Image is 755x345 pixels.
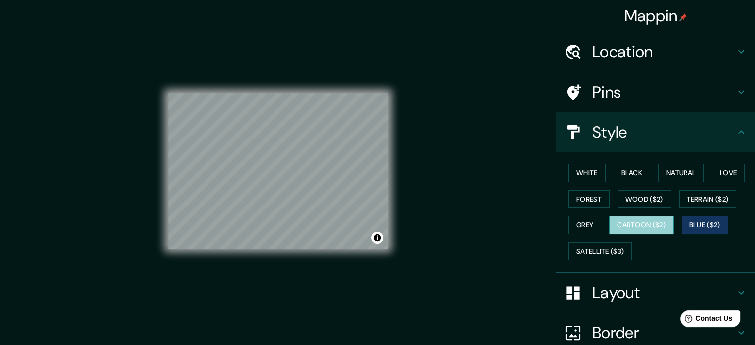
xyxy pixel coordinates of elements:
[592,283,735,303] h4: Layout
[556,72,755,112] div: Pins
[618,190,671,208] button: Wood ($2)
[592,42,735,62] h4: Location
[658,164,704,182] button: Natural
[614,164,651,182] button: Black
[624,6,687,26] h4: Mappin
[667,306,744,334] iframe: Help widget launcher
[556,273,755,313] div: Layout
[592,323,735,343] h4: Border
[682,216,728,234] button: Blue ($2)
[556,32,755,71] div: Location
[592,82,735,102] h4: Pins
[679,13,687,21] img: pin-icon.png
[568,164,606,182] button: White
[609,216,674,234] button: Cartoon ($2)
[679,190,737,208] button: Terrain ($2)
[371,232,383,244] button: Toggle attribution
[568,242,632,261] button: Satellite ($3)
[168,93,388,249] canvas: Map
[712,164,745,182] button: Love
[568,190,610,208] button: Forest
[556,112,755,152] div: Style
[592,122,735,142] h4: Style
[568,216,601,234] button: Grey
